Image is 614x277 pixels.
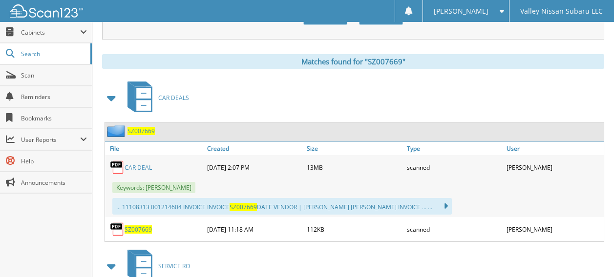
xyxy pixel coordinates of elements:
[21,114,87,122] span: Bookmarks
[21,93,87,101] span: Reminders
[110,222,125,237] img: PDF.png
[404,142,504,155] a: Type
[565,230,614,277] iframe: Chat Widget
[304,158,404,177] div: 13MB
[10,4,83,18] img: scan123-logo-white.svg
[434,8,488,14] span: [PERSON_NAME]
[107,125,127,137] img: folder2.png
[21,157,87,165] span: Help
[112,182,195,193] span: Keywords: [PERSON_NAME]
[504,142,604,155] a: User
[110,160,125,175] img: PDF.png
[21,28,80,37] span: Cabinets
[112,198,452,215] div: ... 11108313 001214604 INVOICE INVOICE DATE VENDOR | [PERSON_NAME] [PERSON_NAME] INVOICE ... ...
[21,136,80,144] span: User Reports
[504,158,604,177] div: [PERSON_NAME]
[158,94,189,102] span: CAR DEALS
[125,225,152,234] a: SZ007669
[205,142,304,155] a: Created
[158,262,190,270] span: SERVICE RO
[504,219,604,239] div: [PERSON_NAME]
[21,71,87,79] span: Scan
[304,219,404,239] div: 112KB
[122,79,189,117] a: CAR DEALS
[105,142,205,155] a: File
[230,203,257,211] span: SZ007669
[205,219,304,239] div: [DATE] 11:18 AM
[102,54,604,69] div: Matches found for "SZ007669"
[205,158,304,177] div: [DATE] 2:07 PM
[404,158,504,177] div: scanned
[304,142,404,155] a: Size
[127,127,155,135] a: SZ007669
[520,8,603,14] span: Valley Nissan Subaru LLC
[21,50,85,58] span: Search
[404,219,504,239] div: scanned
[125,163,152,172] a: CAR DEAL
[21,178,87,187] span: Announcements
